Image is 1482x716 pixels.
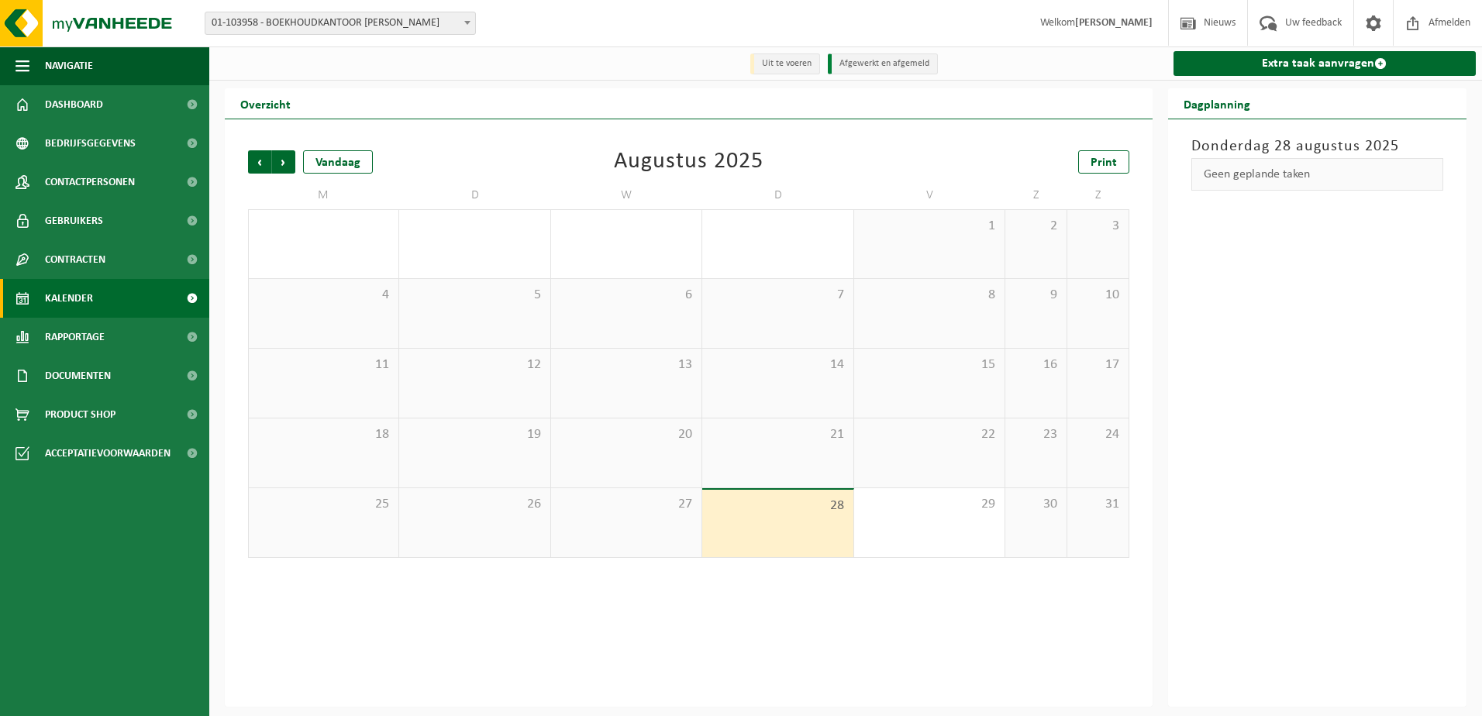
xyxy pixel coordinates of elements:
td: D [399,181,550,209]
span: 01-103958 - BOEKHOUDKANTOOR DESMET HENDRIK - IZEGEM [205,12,476,35]
span: 15 [862,356,997,373]
h3: Donderdag 28 augustus 2025 [1191,135,1444,158]
td: V [854,181,1005,209]
h2: Overzicht [225,88,306,119]
a: Print [1078,150,1129,174]
li: Afgewerkt en afgemeld [828,53,938,74]
span: Product Shop [45,395,115,434]
span: Volgende [272,150,295,174]
span: 12 [407,356,542,373]
span: 27 [559,496,694,513]
span: 14 [710,356,845,373]
span: 24 [1075,426,1121,443]
span: Documenten [45,356,111,395]
span: Contracten [45,240,105,279]
span: 16 [1013,356,1059,373]
span: 30 [1013,496,1059,513]
span: 22 [862,426,997,443]
span: 8 [862,287,997,304]
span: 31 [1075,496,1121,513]
span: Vorige [248,150,271,174]
span: 28 [710,497,845,515]
div: Augustus 2025 [614,150,763,174]
span: Bedrijfsgegevens [45,124,136,163]
span: 4 [257,287,391,304]
strong: [PERSON_NAME] [1075,17,1153,29]
span: 17 [1075,356,1121,373]
span: 13 [559,356,694,373]
span: 19 [407,426,542,443]
span: 5 [407,287,542,304]
span: 3 [1075,218,1121,235]
td: M [248,181,399,209]
span: Print [1091,157,1117,169]
span: 01-103958 - BOEKHOUDKANTOOR DESMET HENDRIK - IZEGEM [205,12,475,34]
td: Z [1067,181,1129,209]
span: Dashboard [45,85,103,124]
span: 1 [862,218,997,235]
span: Kalender [45,279,93,318]
span: 6 [559,287,694,304]
td: Z [1005,181,1067,209]
span: Contactpersonen [45,163,135,201]
span: 23 [1013,426,1059,443]
div: Geen geplande taken [1191,158,1444,191]
li: Uit te voeren [750,53,820,74]
span: 7 [710,287,845,304]
span: 21 [710,426,845,443]
span: 25 [257,496,391,513]
span: Rapportage [45,318,105,356]
span: 10 [1075,287,1121,304]
span: 2 [1013,218,1059,235]
span: 29 [862,496,997,513]
span: Acceptatievoorwaarden [45,434,171,473]
a: Extra taak aanvragen [1174,51,1477,76]
td: W [551,181,702,209]
span: Gebruikers [45,201,103,240]
span: 18 [257,426,391,443]
td: D [702,181,853,209]
span: 11 [257,356,391,373]
div: Vandaag [303,150,373,174]
span: 9 [1013,287,1059,304]
span: 26 [407,496,542,513]
span: Navigatie [45,46,93,85]
span: 20 [559,426,694,443]
h2: Dagplanning [1168,88,1266,119]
